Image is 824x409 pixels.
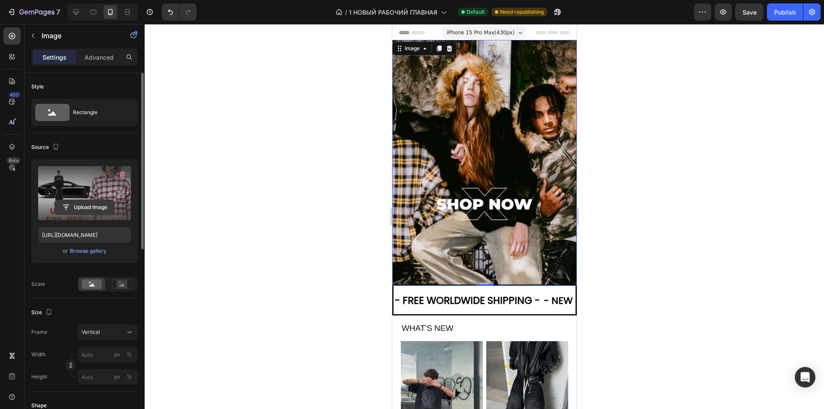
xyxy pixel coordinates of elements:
span: Vertical [82,328,100,336]
p: Settings [42,53,67,62]
input: https://example.com/image.jpg [38,227,131,242]
span: / [345,8,347,17]
div: Undo/Redo [162,3,197,21]
button: % [112,372,122,382]
div: Publish [774,8,796,17]
div: Source [31,142,61,153]
span: Save [742,9,757,16]
span: 1 НОВЫЙ РАБОЧИЙ ГЛАВНАЯ [349,8,437,17]
button: Upload Image [55,200,115,215]
p: 7 [56,7,60,17]
h2: WHAT'S NEW [9,298,180,311]
button: 7 [3,3,64,21]
span: Need republishing [500,8,544,16]
div: % [127,351,132,358]
div: Style [31,83,44,91]
button: Publish [767,3,803,21]
p: Advanced [85,53,114,62]
button: % [112,349,122,360]
div: Beta [6,157,21,164]
button: px [124,349,134,360]
button: Save [735,3,763,21]
button: Vertical [78,324,138,340]
label: Frame [31,328,47,336]
iframe: Design area [392,24,577,409]
div: px [114,373,120,381]
button: px [124,372,134,382]
p: - NEW DROP AVAILABLE - [151,268,267,285]
div: % [127,373,132,381]
input: px% [78,369,138,385]
span: or [63,246,68,256]
div: Browse gallery [70,247,106,255]
span: Default [467,8,485,16]
p: Image [42,30,115,41]
div: 450 [8,91,21,98]
label: Width [31,351,45,358]
div: Open Intercom Messenger [795,367,815,388]
button: Browse gallery [70,247,107,255]
div: Scale [31,280,45,288]
div: Size [31,307,54,318]
label: Height [31,373,47,381]
div: px [114,351,120,358]
div: Rectangle [73,103,125,122]
input: px% [78,347,138,362]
